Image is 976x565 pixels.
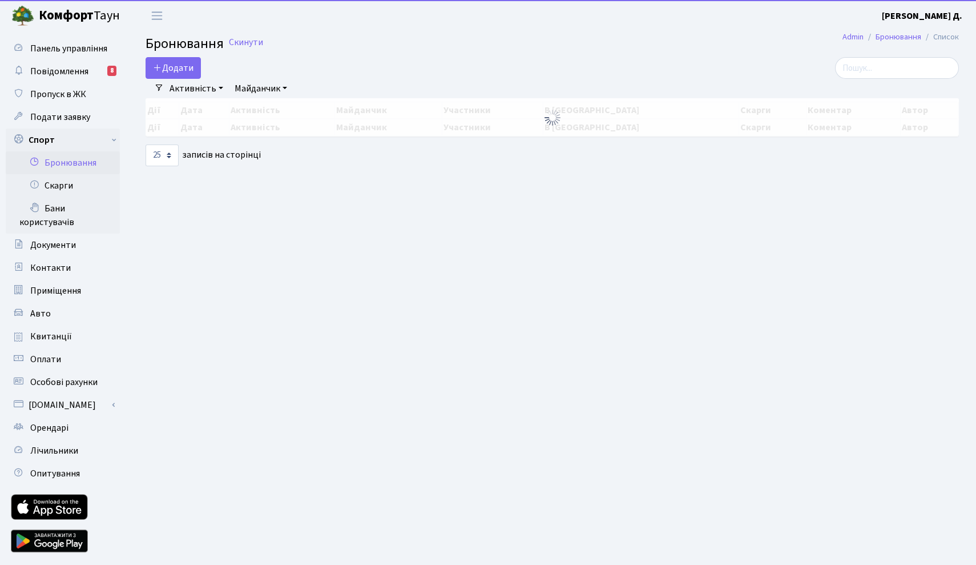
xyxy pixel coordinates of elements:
[165,79,228,98] a: Активність
[6,83,120,106] a: Пропуск в ЖК
[6,325,120,348] a: Квитанції
[835,57,959,79] input: Пошук...
[146,34,224,54] span: Бронювання
[6,302,120,325] a: Авто
[30,444,78,457] span: Лічильники
[146,145,179,166] select: записів на сторінці
[6,234,120,257] a: Документи
[6,416,120,439] a: Орендарі
[6,257,120,279] a: Контакти
[6,371,120,394] a: Особові рахунки
[30,376,98,388] span: Особові рахунки
[6,60,120,83] a: Повідомлення8
[6,129,120,151] a: Спорт
[876,31,921,43] a: Бронювання
[143,6,171,25] button: Переключити навігацію
[6,37,120,60] a: Панель управління
[30,42,107,55] span: Панель управління
[882,9,962,23] a: [PERSON_NAME] Д.
[921,31,959,43] li: Список
[6,197,120,234] a: Бани користувачів
[6,462,120,485] a: Опитування
[107,66,116,76] div: 8
[30,307,51,320] span: Авто
[30,88,86,101] span: Пропуск в ЖК
[230,79,292,98] a: Майданчик
[6,439,120,462] a: Лічильники
[146,57,201,79] button: Додати
[6,348,120,371] a: Оплати
[30,111,90,123] span: Подати заявку
[842,31,864,43] a: Admin
[39,6,120,26] span: Таун
[146,145,261,166] label: записів на сторінці
[30,284,81,297] span: Приміщення
[30,422,68,434] span: Орендарі
[39,6,94,25] b: Комфорт
[882,10,962,22] b: [PERSON_NAME] Д.
[229,37,263,48] a: Скинути
[30,65,88,78] span: Повідомлення
[30,239,76,251] span: Документи
[30,353,61,366] span: Оплати
[6,151,120,174] a: Бронювання
[6,106,120,129] a: Подати заявку
[30,262,71,274] span: Контакти
[6,174,120,197] a: Скарги
[30,467,80,480] span: Опитування
[543,109,562,127] img: Обробка...
[30,330,72,343] span: Квитанції
[6,279,120,302] a: Приміщення
[11,5,34,27] img: logo.png
[6,394,120,416] a: [DOMAIN_NAME]
[825,25,976,49] nav: breadcrumb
